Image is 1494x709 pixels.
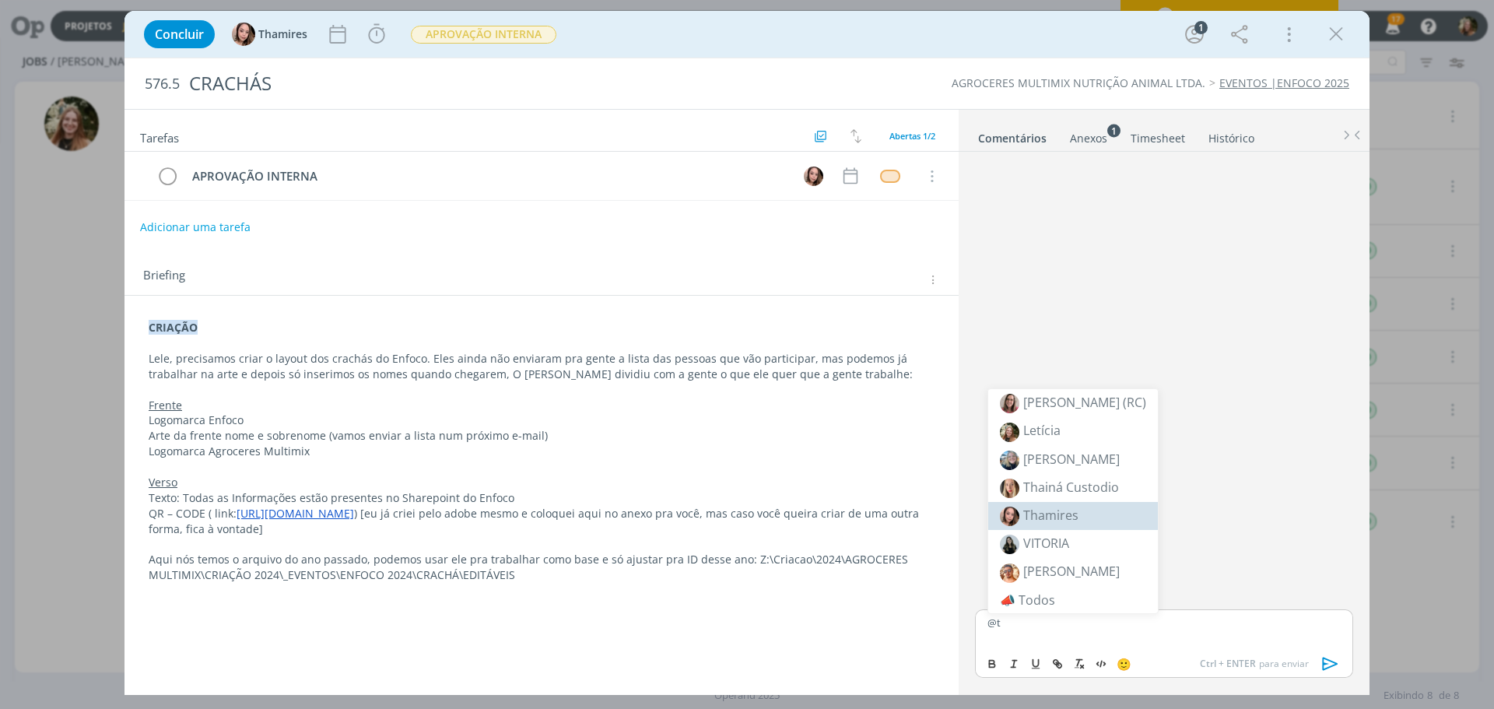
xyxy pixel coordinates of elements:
button: Concluir [144,20,215,48]
img: 1728580452_44726b_453560262_873562011495961_8188592101671632319_n.jpg [1000,507,1019,526]
span: APROVAÇÃO INTERNA [411,26,556,44]
span: Thamires [258,29,307,40]
p: Texto: Todas as Informações estão presentes no Sharepoint do Enfoco [149,490,935,506]
span: [PERSON_NAME] [1023,451,1120,468]
button: 🙂 [1113,655,1135,673]
a: AGROCERES MULTIMIX NUTRIÇÃO ANIMAL LTDA. [952,75,1205,90]
button: T [801,164,825,188]
span: VITORIA [1023,535,1069,552]
button: APROVAÇÃO INTERNA [410,25,557,44]
button: Adicionar uma tarefa [139,213,251,241]
u: Frente [149,398,182,412]
span: Abertas 1/2 [889,130,935,142]
img: arrow-down-up.svg [850,129,861,143]
button: 1 [1182,22,1207,47]
div: dialog [124,11,1369,695]
img: 1728397798_5b8125_whatsapp_image_20241008_at_112907.jpeg [1000,479,1019,498]
p: Aqui nós temos o arquivo do ano passado, podemos usar ele pra trabalhar como base e só ajustar pr... [149,552,935,583]
img: 1728396203_d58025_foto.jpg [1000,394,1019,413]
img: 1728473670_64dcb8_whatsapp_image_20241009_at_083349.jpeg [1000,423,1019,442]
span: para enviar [1200,657,1309,671]
span: Tarefas [140,127,179,146]
span: Thainá Custodio [1023,479,1119,496]
img: 1728501932_697e54_img_2596_1_.jpg [1000,563,1019,583]
strong: CRIAÇÃO [149,320,198,335]
button: TThamires [232,23,307,46]
img: 1728393300_bc21ea_imagem_do_whatsapp_de_20240815_s_133422_2522659d.jpg [1000,451,1019,470]
span: 🙂 [1117,656,1131,672]
li: 📣 Todos [988,587,1158,613]
a: Timesheet [1130,124,1186,146]
div: 1 [1194,21,1208,34]
span: Briefing [143,269,185,290]
span: Concluir [155,28,204,40]
img: T [804,167,823,186]
p: Arte da frente nome e sobrenome (vamos enviar a lista num próximo e-mail) [149,428,935,444]
p: Logomarca Agroceres Multimix [149,444,935,459]
div: APROVAÇÃO INTERNA [185,167,789,186]
span: Thamires [1023,507,1078,524]
span: [PERSON_NAME] (RC) [1023,394,1146,411]
img: T [232,23,255,46]
a: [URL][DOMAIN_NAME] [237,506,354,521]
sup: 1 [1107,124,1120,137]
p: Logomarca Enfoco [149,412,935,428]
a: Comentários [977,124,1047,146]
p: QR – CODE ( link: ) [eu já criei pelo adobe mesmo e coloquei aqui no anexo pra você, mas caso voc... [149,506,935,537]
span: Ctrl + ENTER [1200,657,1259,671]
span: 576.5 [145,75,180,93]
p: @t [987,616,1341,630]
img: 1739816245_d26bd2_sem_ttulo.png [1000,535,1019,554]
u: Verso [149,475,177,490]
a: Histórico [1208,124,1255,146]
span: [PERSON_NAME] [1023,563,1120,580]
p: Lele, precisamos criar o layout dos crachás do Enfoco. Eles ainda não enviaram pra gente a lista ... [149,351,935,382]
a: EVENTOS |ENFOCO 2025 [1219,75,1349,90]
div: Anexos [1070,131,1107,146]
div: CRACHÁS [183,65,841,103]
span: Letícia [1023,422,1061,439]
